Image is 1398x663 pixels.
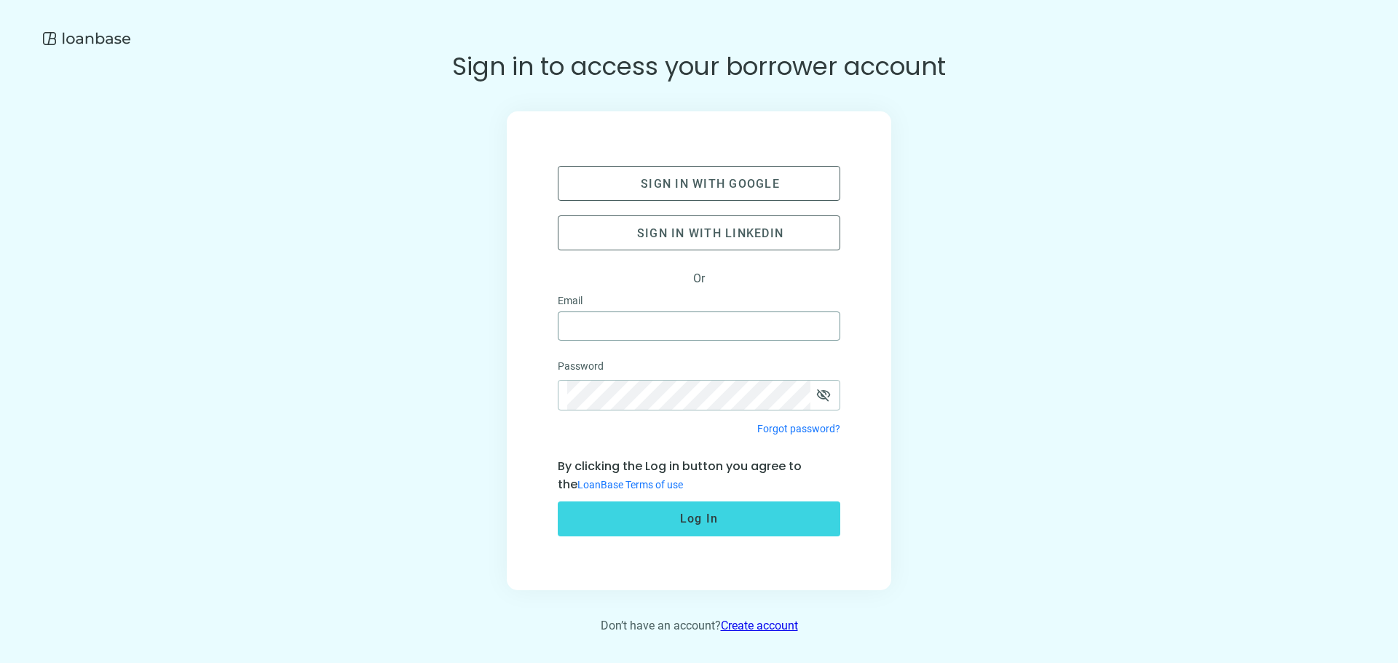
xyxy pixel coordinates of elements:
[577,479,683,491] a: LoanBase Terms of use
[558,458,802,493] span: By clicking the Log in button you agree to the
[558,166,840,201] button: Sign in with google
[558,293,592,309] label: Email
[721,619,798,632] a: Create account
[757,423,840,434] a: Forgot password?
[558,358,613,374] label: Password
[816,388,831,402] span: visibility_off
[558,501,840,536] button: Log In
[680,512,719,525] span: Log In
[637,226,783,240] span: Sign in with linkedin
[641,177,780,191] span: Sign in with google
[558,271,840,287] span: Or
[558,215,840,250] button: Sign in with linkedin
[40,24,133,53] img: Logo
